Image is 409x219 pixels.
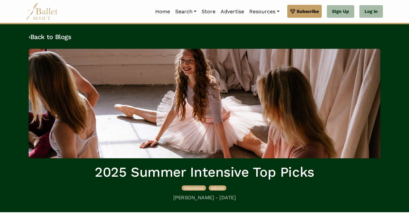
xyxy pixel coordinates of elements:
[199,5,218,18] a: Store
[29,194,380,201] h5: [PERSON_NAME] - [DATE]
[182,184,207,191] a: intensives
[290,8,295,15] img: gem.svg
[29,33,30,41] code: ‹
[29,49,380,158] img: header_image.img
[297,8,319,15] span: Subscribe
[209,184,226,191] a: advice
[173,5,199,18] a: Search
[29,163,380,181] h1: 2025 Summer Intensive Top Picks
[184,185,204,191] span: intensives
[153,5,173,18] a: Home
[247,5,282,18] a: Resources
[327,5,354,18] a: Sign Up
[29,33,71,41] a: ‹Back to Blogs
[359,5,383,18] a: Log In
[287,5,322,18] a: Subscribe
[211,185,224,191] span: advice
[218,5,247,18] a: Advertise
